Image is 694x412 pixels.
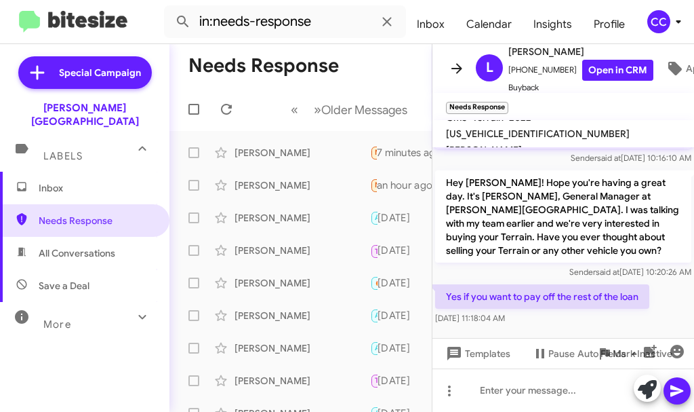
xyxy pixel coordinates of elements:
[370,307,377,323] div: This [GEOGRAPHIC_DATA] area
[375,376,414,385] span: Try Pausing
[375,278,398,287] span: 🔥 Hot
[377,211,421,225] div: [DATE]
[377,276,421,290] div: [DATE]
[370,145,377,160] div: Yes if you want to pay off the rest of the loan
[375,311,434,320] span: Appointment Set
[377,374,421,388] div: [DATE]
[567,341,653,366] button: Auto Fields
[443,341,510,366] span: Templates
[234,179,370,192] div: [PERSON_NAME]
[596,267,619,277] span: said at
[548,341,575,366] span: Pause
[523,5,583,44] a: Insights
[377,146,453,160] div: 7 minutes ago
[597,153,621,163] span: said at
[234,276,370,290] div: [PERSON_NAME]
[370,242,377,259] div: Inbound Call
[508,43,653,60] span: [PERSON_NAME]
[375,148,432,157] span: Needs Response
[377,341,421,355] div: [DATE]
[370,340,377,356] div: On chapter 13
[486,57,493,79] span: L
[321,102,407,117] span: Older Messages
[375,343,434,352] span: Appointment Set
[39,181,154,195] span: Inbox
[43,150,83,162] span: Labels
[521,341,586,366] button: Pause
[234,309,370,322] div: [PERSON_NAME]
[370,275,377,291] div: No, I'm still looking
[39,279,89,293] span: Save a Deal
[314,101,321,118] span: »
[569,267,691,277] span: Sender [DATE] 10:20:26 AM
[164,5,406,38] input: Search
[234,374,370,388] div: [PERSON_NAME]
[435,284,649,309] p: Yes if you want to pay off the rest of the loan
[306,96,415,124] button: Next
[583,5,636,44] a: Profile
[370,177,377,193] div: It was totaled in the wreck by an uninsured motorist
[39,214,154,227] span: Needs Response
[455,5,523,44] a: Calendar
[508,60,653,81] span: [PHONE_NUMBER]
[39,246,115,260] span: All Conversations
[370,210,377,225] div: It'll have to be on a [DATE] n after I get paid so I'd say the 30th or 31st n in the evening
[234,341,370,355] div: [PERSON_NAME]
[577,341,642,366] span: Auto Fields
[446,144,522,156] span: [PERSON_NAME]
[59,66,141,79] span: Special Campaign
[188,55,339,77] h1: Needs Response
[636,10,679,33] button: CC
[43,318,71,331] span: More
[283,96,306,124] button: Previous
[377,309,421,322] div: [DATE]
[375,181,432,189] span: Needs Response
[432,341,521,366] button: Templates
[377,179,443,192] div: an hour ago
[234,146,370,160] div: [PERSON_NAME]
[647,10,670,33] div: CC
[446,128,630,140] span: [US_VEHICLE_IDENTIFICATION_NUMBER]
[370,373,377,388] div: Apologies for not getting back to you. I'm going to hold off on a new vehicle for a while. Thank ...
[571,153,691,163] span: Sender [DATE] 10:16:10 AM
[582,60,653,81] a: Open in CRM
[435,313,505,323] span: [DATE] 11:18:04 AM
[234,211,370,225] div: [PERSON_NAME]
[508,81,653,94] span: Buyback
[377,244,421,257] div: [DATE]
[435,170,691,263] p: Hey [PERSON_NAME]! Hope you're having a great day. It's [PERSON_NAME], General Manager at [PERSON...
[291,101,298,118] span: «
[18,56,152,89] a: Special Campaign
[283,96,415,124] nav: Page navigation example
[375,247,414,256] span: Try Pausing
[406,5,455,44] a: Inbox
[446,102,508,114] small: Needs Response
[234,244,370,257] div: [PERSON_NAME]
[375,213,434,222] span: Appointment Set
